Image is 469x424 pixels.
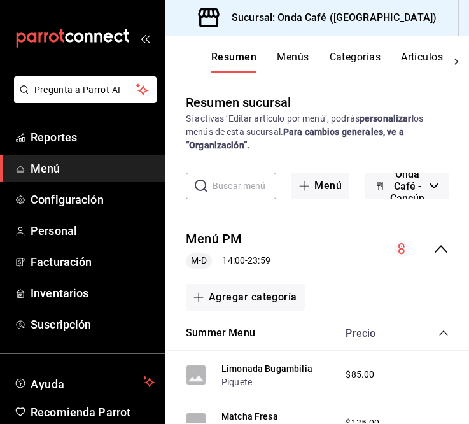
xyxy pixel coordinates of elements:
[333,327,414,339] div: Precio
[346,368,374,381] span: $85.00
[330,51,381,73] button: Categorías
[221,376,252,388] button: Piquete
[186,284,305,311] button: Agregar categoría
[438,328,449,338] button: collapse-category-row
[31,222,155,239] span: Personal
[31,191,155,208] span: Configuración
[401,51,443,73] button: Artículos
[390,168,424,204] span: Onda Café - Cancún
[213,173,276,199] input: Buscar menú
[186,253,270,269] div: 14:00 - 23:59
[14,76,157,103] button: Pregunta a Parrot AI
[211,51,444,73] div: navigation tabs
[277,51,309,73] button: Menús
[360,113,412,124] strong: personalizar
[31,316,155,333] span: Suscripción
[186,326,255,341] button: Summer Menu
[221,410,278,423] button: Matcha Fresa
[221,10,437,25] h3: Sucursal: Onda Café ([GEOGRAPHIC_DATA])
[34,83,137,97] span: Pregunta a Parrot AI
[31,129,155,146] span: Reportes
[291,173,349,199] button: Menú
[186,230,242,248] button: Menú PM
[31,160,155,177] span: Menú
[31,374,138,390] span: Ayuda
[165,220,469,279] div: collapse-menu-row
[211,51,256,73] button: Resumen
[31,404,155,421] span: Recomienda Parrot
[186,93,291,112] div: Resumen sucursal
[186,127,404,150] strong: Para cambios generales, ve a “Organización”.
[365,173,449,199] button: Onda Café - Cancún
[221,362,312,375] button: Limonada Bugambilia
[186,254,212,267] span: M-D
[9,92,157,106] a: Pregunta a Parrot AI
[31,253,155,271] span: Facturación
[140,33,150,43] button: open_drawer_menu
[186,112,449,152] div: Si activas ‘Editar artículo por menú’, podrás los menús de esta sucursal.
[31,285,155,302] span: Inventarios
